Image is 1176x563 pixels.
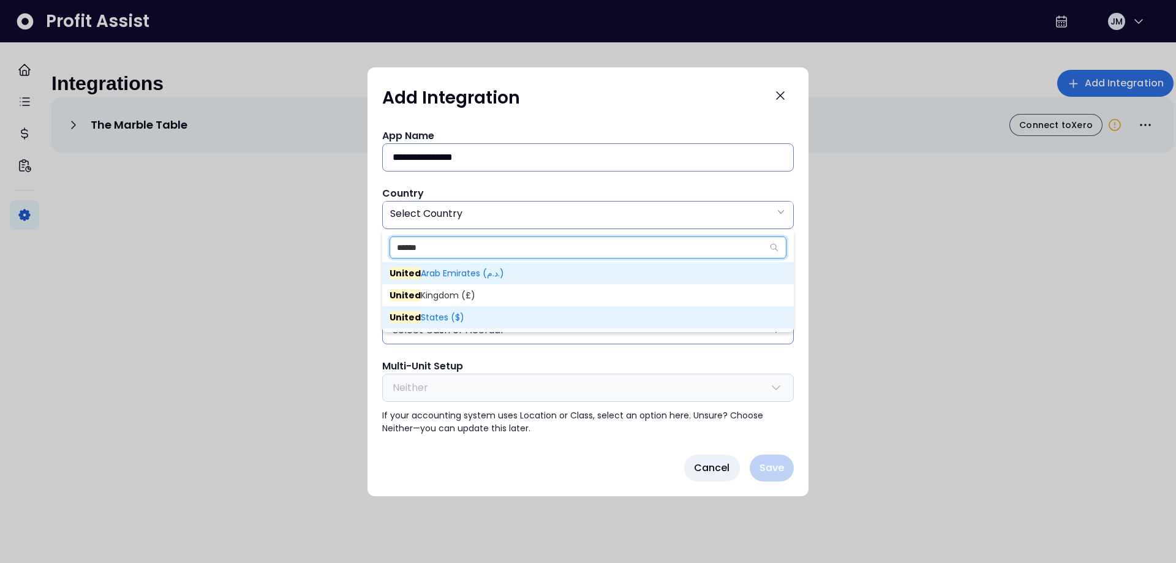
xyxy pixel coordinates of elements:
p: If your accounting system uses Location or Class, select an option here. Unsure? Choose Neither—y... [382,409,794,435]
button: Cancel [684,455,740,482]
span: Save [759,461,784,475]
mark: United [390,311,421,323]
h1: Add Integration [382,87,520,109]
span: Cancel [694,461,730,475]
span: Multi-Unit Setup [382,359,463,373]
span: Select Country [390,206,462,221]
span: App Name [382,129,434,143]
span: Kingdom (£) [390,289,475,301]
button: Save [750,455,794,482]
button: Close [767,82,794,109]
span: Country [382,186,424,200]
mark: United [390,267,421,279]
span: Neither [393,380,428,395]
svg: search [770,243,778,252]
svg: arrow down line [776,206,786,218]
span: Arab Emirates (د.م.) [390,267,504,279]
mark: United [390,289,421,301]
span: States ($) [390,311,464,323]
